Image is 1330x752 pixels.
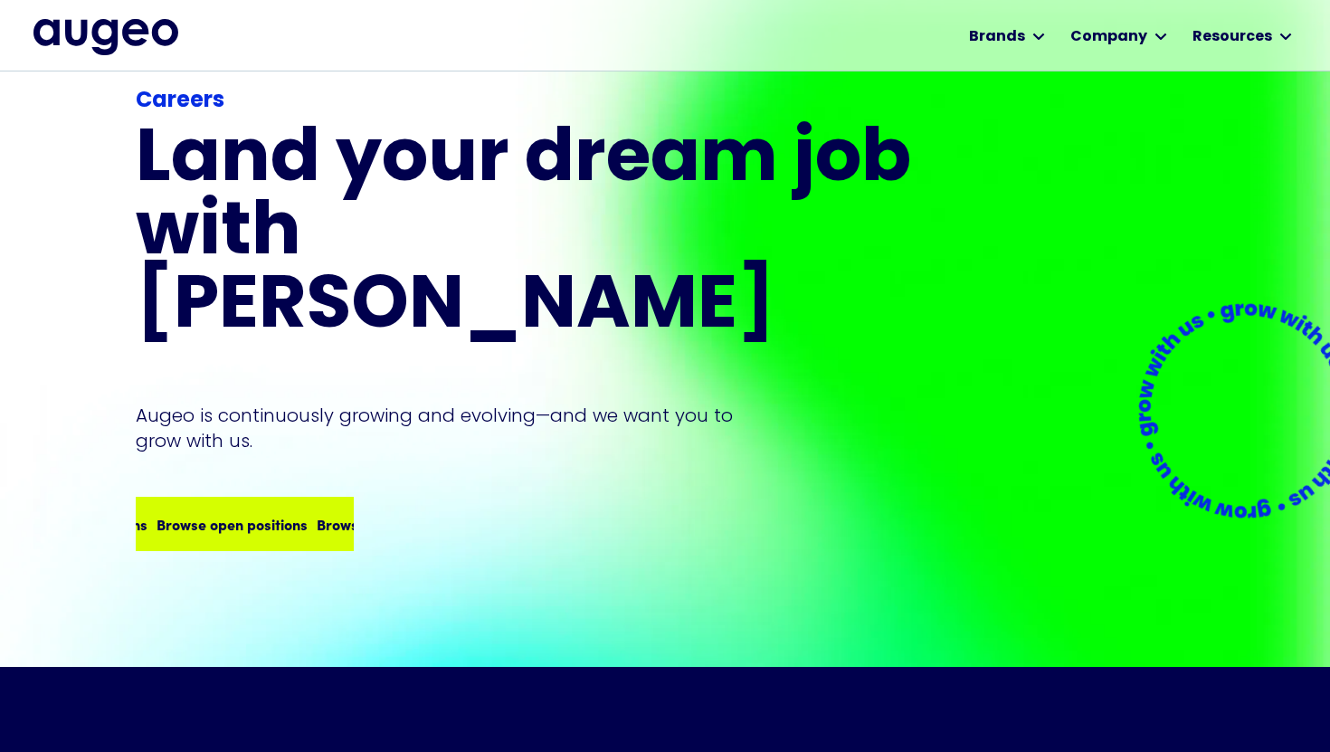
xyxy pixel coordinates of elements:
div: Browse open positions [154,513,305,535]
a: home [33,19,178,55]
img: Augeo's full logo in midnight blue. [33,19,178,55]
div: Resources [1192,26,1272,48]
a: Browse open positionsBrowse open positionsBrowse open positions [136,497,354,551]
div: Browse open positions [314,513,465,535]
div: Company [1070,26,1147,48]
h1: Land your dream job﻿ with [PERSON_NAME] [136,125,917,345]
p: Augeo is continuously growing and evolving—and we want you to grow with us. [136,403,758,453]
div: Brands [969,26,1025,48]
strong: Careers [136,90,224,112]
